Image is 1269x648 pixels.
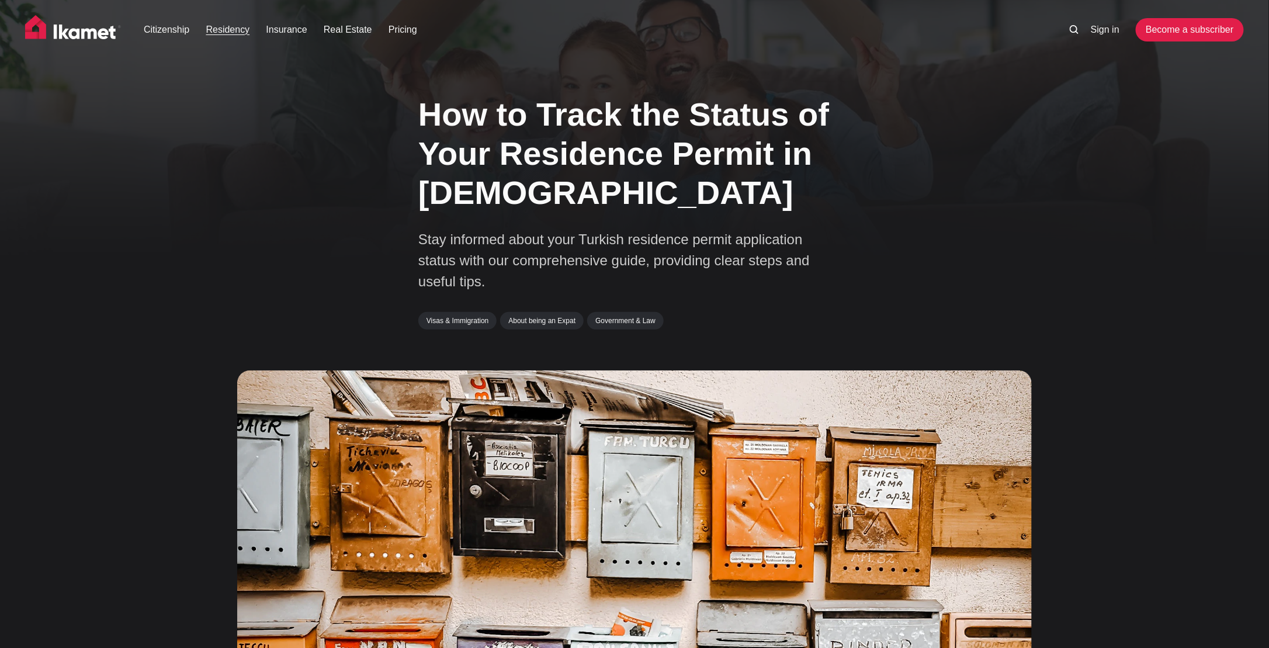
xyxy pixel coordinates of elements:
[144,23,189,37] a: Citizenship
[1091,23,1119,37] a: Sign in
[266,23,307,37] a: Insurance
[418,229,827,292] p: Stay informed about your Turkish residence permit application status with our comprehensive guide...
[206,23,250,37] a: Residency
[418,312,497,330] a: Visas & Immigration
[1136,18,1243,41] a: Become a subscriber
[500,312,584,330] a: About being an Expat
[587,312,664,330] a: Government & Law
[25,15,121,44] img: Ikamet home
[418,95,851,213] h1: How to Track the Status of Your Residence Permit in [DEMOGRAPHIC_DATA]
[324,23,372,37] a: Real Estate
[389,23,417,37] a: Pricing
